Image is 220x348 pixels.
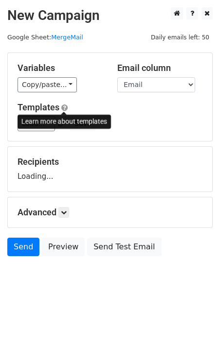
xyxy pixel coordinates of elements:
a: Send Test Email [87,238,161,256]
a: Templates [18,102,59,112]
span: Daily emails left: 50 [147,32,213,43]
h5: Advanced [18,207,202,218]
h2: New Campaign [7,7,213,24]
small: Google Sheet: [7,34,83,41]
a: MergeMail [51,34,83,41]
a: Copy/paste... [18,77,77,92]
a: Send [7,238,39,256]
a: Preview [42,238,85,256]
h5: Recipients [18,157,202,167]
div: Loading... [18,157,202,182]
h5: Email column [117,63,202,73]
h5: Variables [18,63,103,73]
a: Daily emails left: 50 [147,34,213,41]
div: Learn more about templates [18,115,111,129]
